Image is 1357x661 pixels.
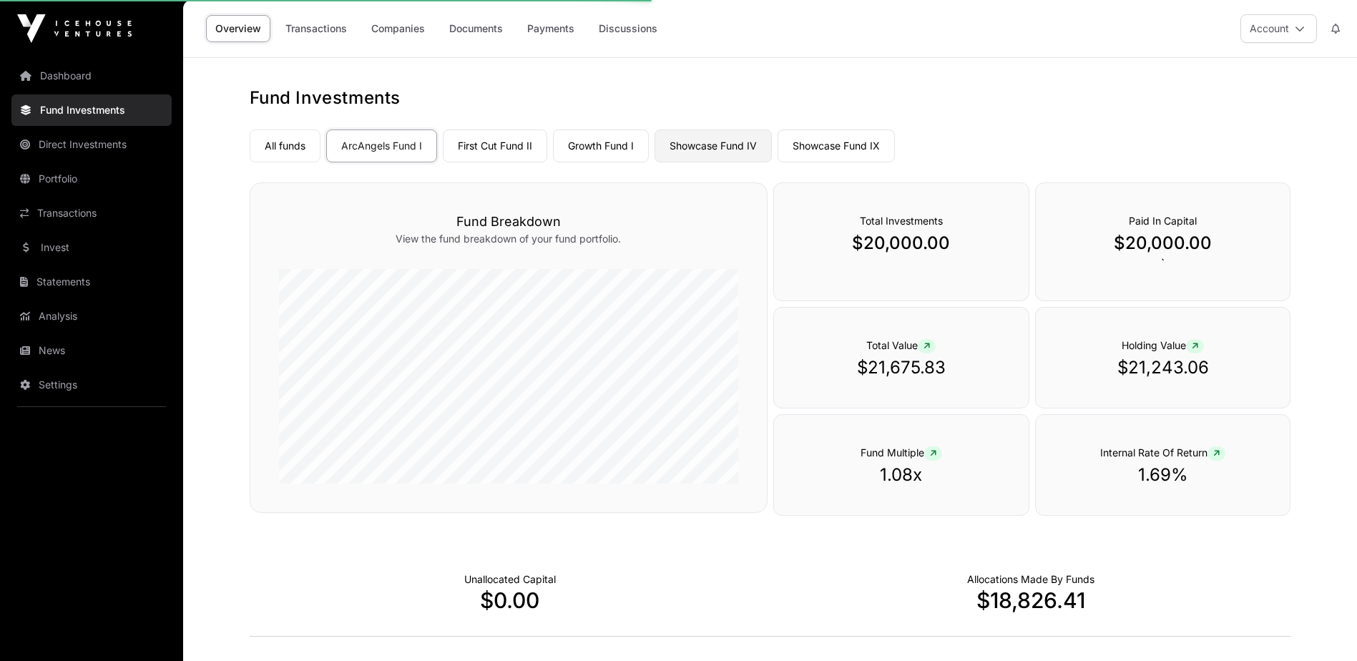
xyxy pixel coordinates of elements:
[250,587,770,613] p: $0.00
[967,572,1094,587] p: Capital Deployed Into Companies
[860,215,943,227] span: Total Investments
[1064,464,1262,486] p: 1.69%
[589,15,667,42] a: Discussions
[279,232,738,246] p: View the fund breakdown of your fund portfolio.
[11,129,172,160] a: Direct Investments
[250,129,320,162] a: All funds
[11,335,172,366] a: News
[11,232,172,263] a: Invest
[11,163,172,195] a: Portfolio
[803,356,1000,379] p: $21,675.83
[326,129,437,162] a: ArcAngels Fund I
[866,339,936,351] span: Total Value
[1122,339,1204,351] span: Holding Value
[206,15,270,42] a: Overview
[553,129,649,162] a: Growth Fund I
[803,464,1000,486] p: 1.08x
[1064,232,1262,255] p: $20,000.00
[440,15,512,42] a: Documents
[11,94,172,126] a: Fund Investments
[11,197,172,229] a: Transactions
[1035,182,1291,301] div: `
[1100,446,1225,459] span: Internal Rate Of Return
[362,15,434,42] a: Companies
[11,300,172,332] a: Analysis
[250,87,1291,109] h1: Fund Investments
[770,587,1291,613] p: $18,826.41
[11,60,172,92] a: Dashboard
[1285,592,1357,661] iframe: Chat Widget
[518,15,584,42] a: Payments
[11,369,172,401] a: Settings
[803,232,1000,255] p: $20,000.00
[861,446,942,459] span: Fund Multiple
[655,129,772,162] a: Showcase Fund IV
[11,266,172,298] a: Statements
[279,212,738,232] h3: Fund Breakdown
[443,129,547,162] a: First Cut Fund II
[17,14,132,43] img: Icehouse Ventures Logo
[1240,14,1317,43] button: Account
[276,15,356,42] a: Transactions
[464,572,556,587] p: Cash not yet allocated
[778,129,895,162] a: Showcase Fund IX
[1129,215,1197,227] span: Paid In Capital
[1064,356,1262,379] p: $21,243.06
